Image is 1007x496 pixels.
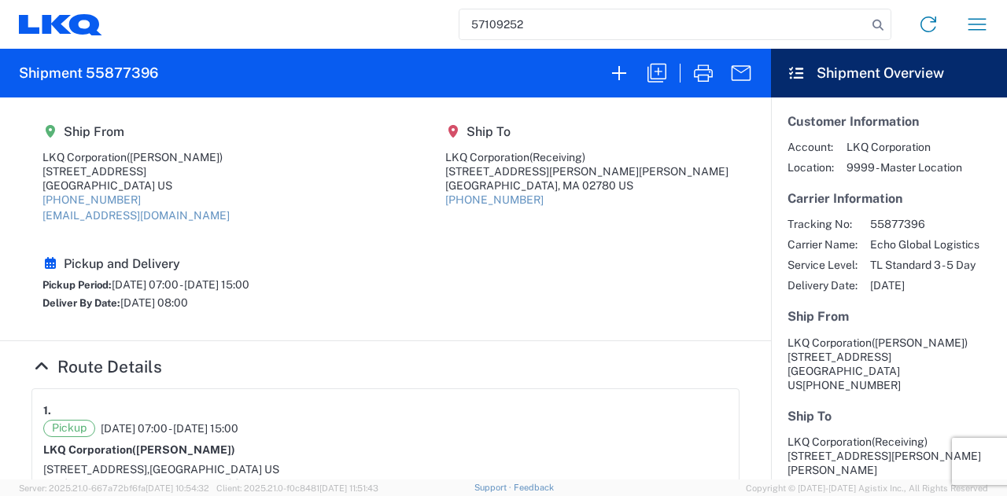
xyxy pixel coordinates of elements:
[788,435,981,476] span: LKQ Corporation [STREET_ADDRESS][PERSON_NAME][PERSON_NAME]
[127,151,223,163] span: ([PERSON_NAME])
[216,483,378,493] span: Client: 2025.21.0-f0c8481
[19,64,158,83] h2: Shipment 55877396
[788,237,858,252] span: Carrier Name:
[847,160,962,175] span: 9999 - Master Location
[788,336,872,349] span: LKQ Corporation
[788,258,858,272] span: Service Level:
[474,483,514,492] a: Support
[788,309,990,324] h5: Ship From
[101,421,238,435] span: [DATE] 07:00 - [DATE] 15:00
[445,124,729,139] h5: Ship To
[514,483,554,492] a: Feedback
[445,193,544,206] a: [PHONE_NUMBER]
[132,443,235,456] span: ([PERSON_NAME])
[43,463,149,476] span: [STREET_ADDRESS],
[788,114,990,129] h5: Customer Information
[870,278,979,292] span: [DATE]
[788,191,990,206] h5: Carrier Information
[870,217,979,231] span: 55877396
[43,443,235,456] strong: LKQ Corporation
[112,278,249,291] span: [DATE] 07:00 - [DATE] 15:00
[788,217,858,231] span: Tracking No:
[43,400,51,420] strong: 1.
[529,151,585,163] span: (Receiving)
[870,237,979,252] span: Echo Global Logistics
[42,178,230,193] div: [GEOGRAPHIC_DATA] US
[42,209,230,222] a: [EMAIL_ADDRESS][DOMAIN_NAME]
[19,483,209,493] span: Server: 2025.21.0-667a72bf6fa
[42,279,112,291] span: Pickup Period:
[788,140,834,154] span: Account:
[788,351,891,363] span: [STREET_ADDRESS]
[872,336,968,349] span: ([PERSON_NAME])
[870,258,979,272] span: TL Standard 3 - 5 Day
[445,164,729,178] div: [STREET_ADDRESS][PERSON_NAME][PERSON_NAME]
[788,409,990,424] h5: Ship To
[146,483,209,493] span: [DATE] 10:54:32
[445,150,729,164] div: LKQ Corporation
[31,357,162,377] a: Hide Details
[872,435,928,448] span: (Receiving)
[149,463,279,476] span: [GEOGRAPHIC_DATA] US
[120,296,188,309] span: [DATE] 08:00
[788,160,834,175] span: Location:
[771,49,1007,97] header: Shipment Overview
[802,379,901,391] span: [PHONE_NUMBER]
[788,278,858,292] span: Delivery Date:
[42,164,230,178] div: [STREET_ADDRESS]
[42,297,120,309] span: Deliver By Date:
[847,140,962,154] span: LKQ Corporation
[445,178,729,193] div: [GEOGRAPHIC_DATA], MA 02780 US
[43,476,728,490] div: [PHONE_NUMBER], [EMAIL_ADDRESS][DOMAIN_NAME]
[746,481,988,495] span: Copyright © [DATE]-[DATE] Agistix Inc., All Rights Reserved
[459,9,867,39] input: Shipment, tracking or reference number
[42,124,230,139] h5: Ship From
[43,420,95,437] span: Pickup
[42,256,249,271] h5: Pickup and Delivery
[42,193,141,206] a: [PHONE_NUMBER]
[42,150,230,164] div: LKQ Corporation
[788,336,990,392] address: [GEOGRAPHIC_DATA] US
[319,483,378,493] span: [DATE] 11:51:43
